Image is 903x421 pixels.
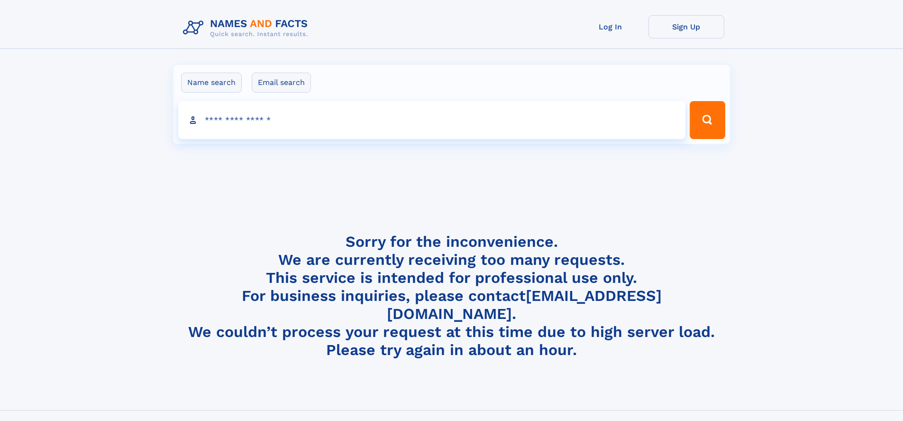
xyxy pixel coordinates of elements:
[179,15,316,41] img: Logo Names and Facts
[690,101,725,139] button: Search Button
[181,73,242,93] label: Name search
[178,101,686,139] input: search input
[648,15,724,38] a: Sign Up
[573,15,648,38] a: Log In
[252,73,311,93] label: Email search
[179,233,724,359] h4: Sorry for the inconvenience. We are currently receiving too many requests. This service is intend...
[387,287,662,323] a: [EMAIL_ADDRESS][DOMAIN_NAME]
